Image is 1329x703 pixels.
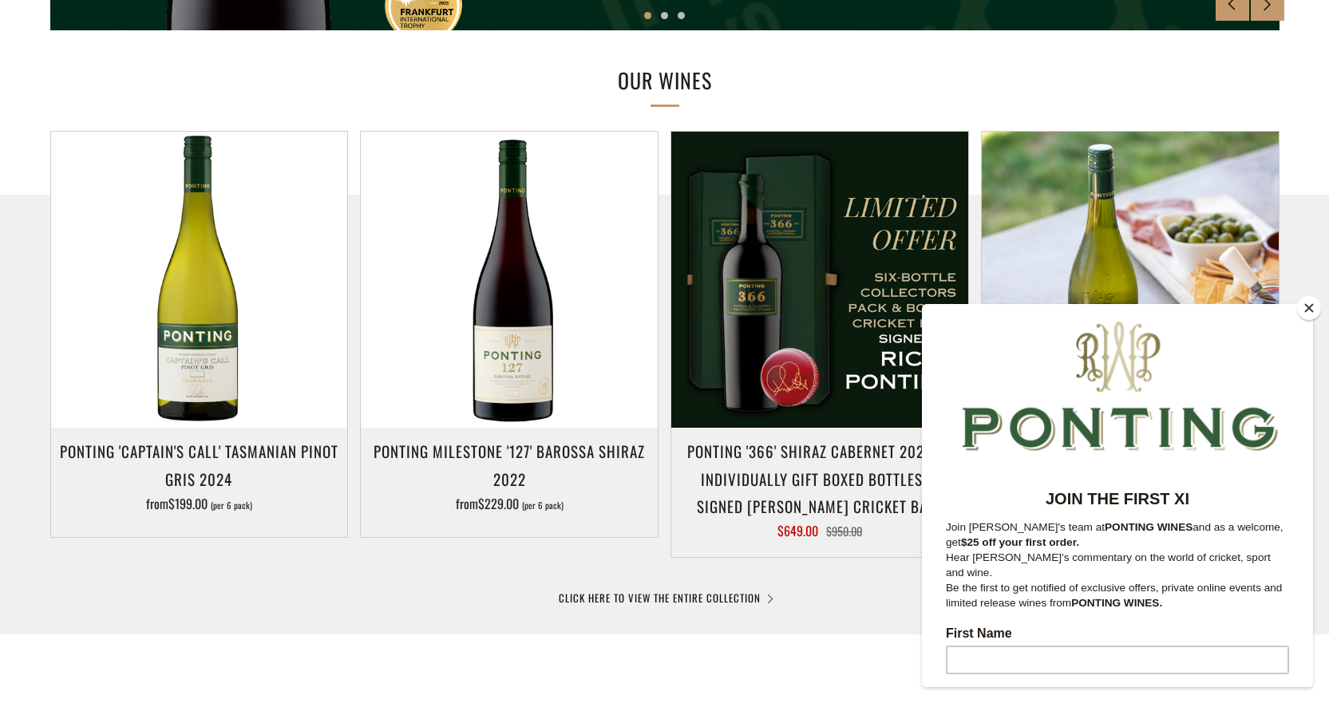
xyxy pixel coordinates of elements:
h3: Ponting Milestone '127' Barossa Shiraz 2022 [369,437,650,492]
label: Last Name [24,389,367,409]
strong: $25 off your first order. [39,232,157,244]
strong: PONTING WINES [183,217,271,229]
span: $199.00 [168,494,208,513]
button: 3 [678,12,685,19]
p: Be the first to get notified of exclusive offers, private online events and limited release wines... [24,276,367,306]
button: 2 [661,12,668,19]
strong: JOIN THE FIRST XI [124,186,267,203]
span: from [456,494,564,513]
h3: Ponting 'Captain's Call' Tasmanian Pinot Gris 2024 [59,437,340,492]
p: Join [PERSON_NAME]'s team at and as a welcome, get [24,215,367,246]
span: from [146,494,252,513]
p: Hear [PERSON_NAME]'s commentary on the world of cricket, sport and wine. [24,246,367,276]
a: CLICK HERE TO VIEW THE ENTIRE COLLECTION [559,590,771,606]
span: $229.00 [478,494,519,513]
span: $950.00 [826,523,862,539]
h3: Ponting '366' Shiraz Cabernet 2020 (6 individually gift boxed bottles) + SIGNED [PERSON_NAME] CRI... [679,437,960,519]
a: Ponting Milestone '127' Barossa Shiraz 2022 from$229.00 (per 6 pack) [361,437,658,517]
span: (per 6 pack) [522,501,564,510]
button: Close [1297,296,1321,320]
span: (per 6 pack) [211,501,252,510]
a: Ponting 'Captain's Call' Tasmanian Pinot Gris 2024 from$199.00 (per 6 pack) [51,437,348,517]
label: First Name [24,322,367,342]
button: 1 [644,12,651,19]
strong: PONTING WINES. [149,293,240,305]
input: Subscribe [24,523,367,552]
label: Email [24,456,367,476]
span: $649.00 [777,521,818,540]
span: We will send you a confirmation email to subscribe. I agree to sign up to the Ponting Wines newsl... [24,571,358,641]
h2: OUR WINES [401,64,928,97]
a: Ponting '366' Shiraz Cabernet 2020 (6 individually gift boxed bottles) + SIGNED [PERSON_NAME] CRI... [671,437,968,537]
